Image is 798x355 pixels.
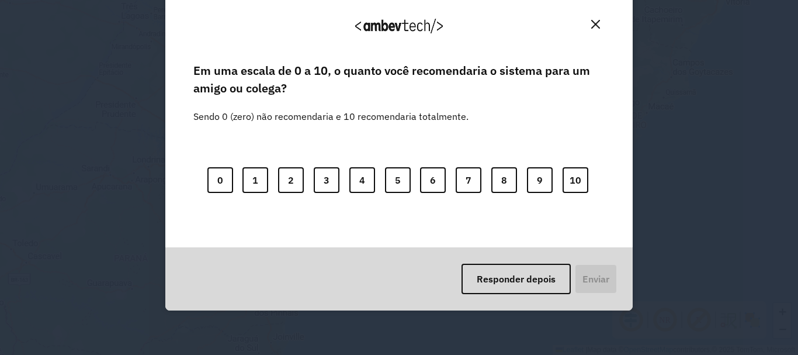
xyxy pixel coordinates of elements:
label: Em uma escala de 0 a 10, o quanto você recomendaria o sistema para um amigo ou colega? [193,62,605,98]
button: 3 [314,167,339,193]
button: 0 [207,167,233,193]
button: 6 [420,167,446,193]
button: 8 [491,167,517,193]
button: 5 [385,167,411,193]
label: Sendo 0 (zero) não recomendaria e 10 recomendaria totalmente. [193,95,469,123]
button: 4 [349,167,375,193]
img: Logo Ambevtech [355,19,443,33]
button: 7 [456,167,481,193]
button: 2 [278,167,304,193]
button: Responder depois [462,264,571,294]
button: 1 [242,167,268,193]
button: 9 [527,167,553,193]
button: 10 [563,167,588,193]
img: Close [591,20,600,29]
button: Close [587,15,605,33]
